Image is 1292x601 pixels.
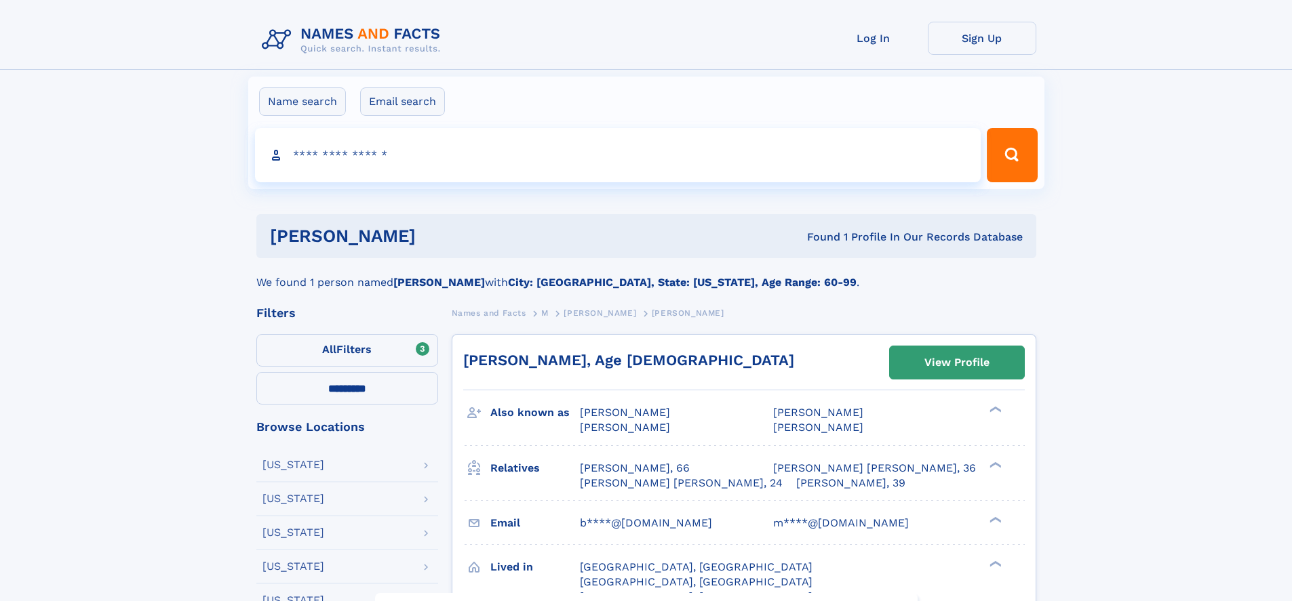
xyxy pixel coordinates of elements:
[987,128,1037,182] button: Search Button
[986,460,1002,469] div: ❯
[256,22,452,58] img: Logo Names and Facts
[262,493,324,504] div: [US_STATE]
[463,352,794,369] a: [PERSON_NAME], Age [DEMOGRAPHIC_DATA]
[580,461,690,476] a: [PERSON_NAME], 66
[262,527,324,538] div: [US_STATE]
[259,87,346,116] label: Name search
[986,559,1002,568] div: ❯
[490,556,580,579] h3: Lived in
[490,512,580,535] h3: Email
[928,22,1036,55] a: Sign Up
[773,421,863,434] span: [PERSON_NAME]
[541,304,549,321] a: M
[890,346,1024,379] a: View Profile
[262,459,324,470] div: [US_STATE]
[580,406,670,419] span: [PERSON_NAME]
[773,461,976,476] a: [PERSON_NAME] [PERSON_NAME], 36
[564,304,636,321] a: [PERSON_NAME]
[924,347,990,378] div: View Profile
[564,308,636,318] span: [PERSON_NAME]
[256,334,438,367] label: Filters
[819,22,928,55] a: Log In
[611,230,1023,245] div: Found 1 Profile In Our Records Database
[262,561,324,572] div: [US_STATE]
[580,575,813,588] span: [GEOGRAPHIC_DATA], [GEOGRAPHIC_DATA]
[256,258,1036,291] div: We found 1 person named with .
[796,476,905,491] a: [PERSON_NAME], 39
[508,276,857,289] b: City: [GEOGRAPHIC_DATA], State: [US_STATE], Age Range: 60-99
[322,343,336,356] span: All
[580,476,783,491] a: [PERSON_NAME] [PERSON_NAME], 24
[360,87,445,116] label: Email search
[270,228,612,245] h1: [PERSON_NAME]
[256,421,438,433] div: Browse Locations
[490,457,580,480] h3: Relatives
[541,308,549,318] span: M
[256,307,438,319] div: Filters
[255,128,981,182] input: search input
[580,560,813,573] span: [GEOGRAPHIC_DATA], [GEOGRAPHIC_DATA]
[652,308,724,318] span: [PERSON_NAME]
[773,406,863,419] span: [PERSON_NAME]
[393,276,485,289] b: [PERSON_NAME]
[490,401,580,424] h3: Also known as
[986,515,1002,524] div: ❯
[452,304,526,321] a: Names and Facts
[986,405,1002,414] div: ❯
[580,421,670,434] span: [PERSON_NAME]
